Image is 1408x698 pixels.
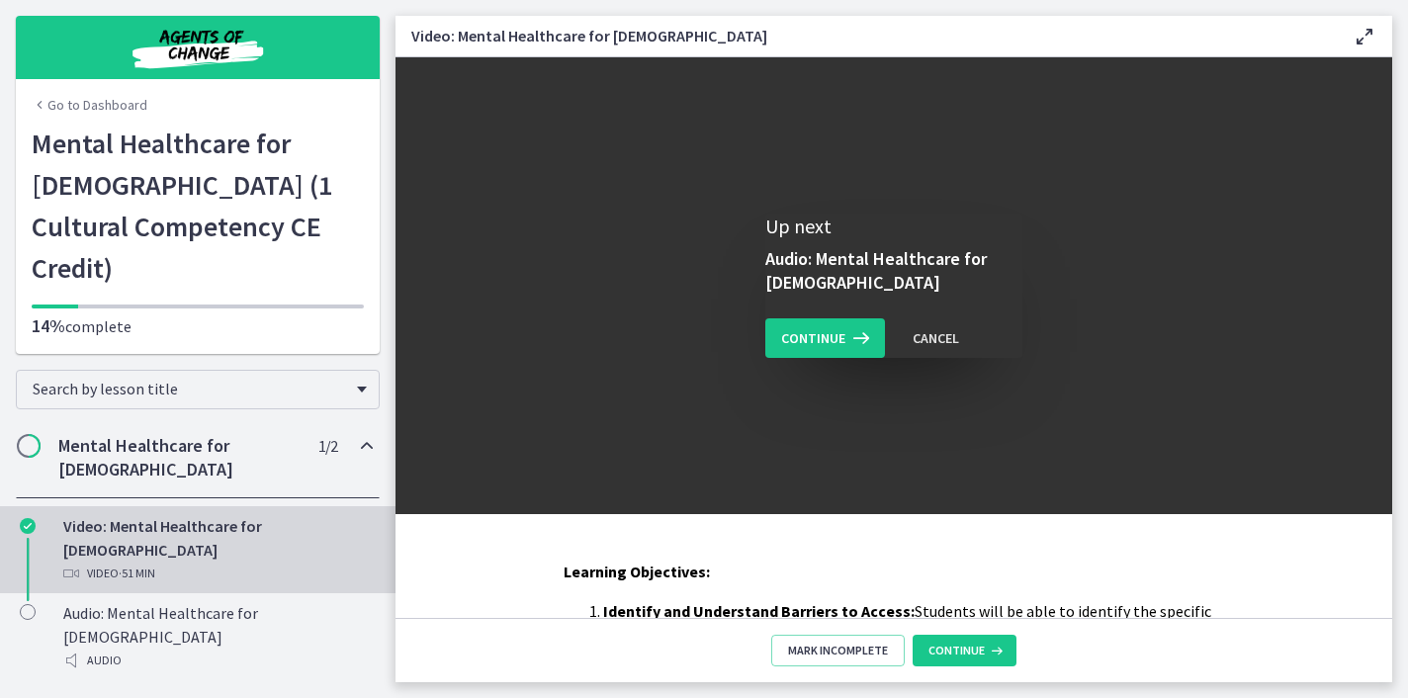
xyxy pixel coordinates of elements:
[318,434,337,458] span: 1 / 2
[781,326,845,350] span: Continue
[603,599,1224,694] li: Students will be able to identify the specific cultural, linguistic, and systemic barriers that i...
[765,247,1022,295] h3: Audio: Mental Healthcare for [DEMOGRAPHIC_DATA]
[897,318,975,358] button: Cancel
[33,379,347,398] span: Search by lesson title
[63,601,372,672] div: Audio: Mental Healthcare for [DEMOGRAPHIC_DATA]
[603,601,915,621] strong: Identify and Understand Barriers to Access:
[58,434,300,481] h2: Mental Healthcare for [DEMOGRAPHIC_DATA]
[913,635,1016,666] button: Continue
[63,649,372,672] div: Audio
[771,635,905,666] button: Mark Incomplete
[32,314,364,338] p: complete
[788,643,888,658] span: Mark Incomplete
[16,370,380,409] div: Search by lesson title
[32,314,65,337] span: 14%
[411,24,1321,47] h3: Video: Mental Healthcare for [DEMOGRAPHIC_DATA]
[63,562,372,585] div: Video
[32,123,364,289] h1: Mental Healthcare for [DEMOGRAPHIC_DATA] (1 Cultural Competency CE Credit)
[765,214,1022,239] p: Up next
[564,562,710,581] span: Learning Objectives:
[913,326,959,350] div: Cancel
[32,95,147,115] a: Go to Dashboard
[765,318,885,358] button: Continue
[119,562,155,585] span: · 51 min
[20,518,36,534] i: Completed
[928,643,985,658] span: Continue
[63,514,372,585] div: Video: Mental Healthcare for [DEMOGRAPHIC_DATA]
[79,24,316,71] img: Agents of Change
